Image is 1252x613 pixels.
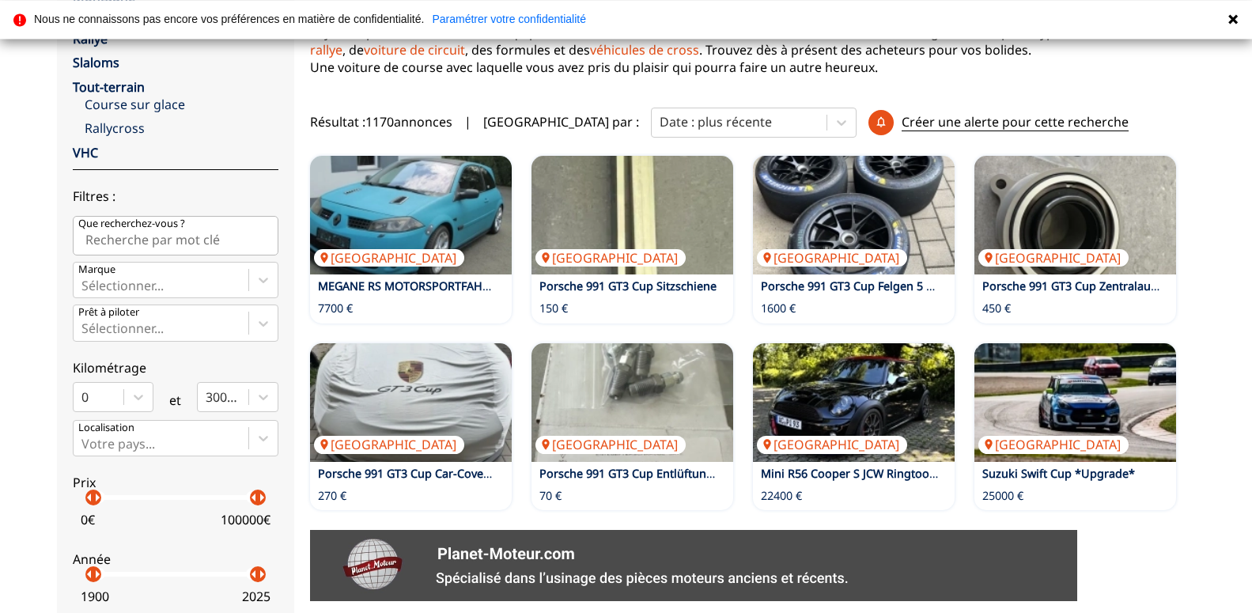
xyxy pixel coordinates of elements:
p: Prêt à piloter [78,305,139,320]
p: 22400 € [761,488,802,504]
p: Trouvez dès maintenant la voiture de course d'occasion de vos rêves. Une vaste sélection d'annonc... [310,6,1196,77]
span: | [464,113,471,131]
p: Marque [78,263,115,277]
input: 300000 [206,390,209,404]
p: arrow_left [244,565,263,584]
p: arrow_left [244,488,263,507]
p: 450 € [982,301,1011,316]
a: Porsche 991 GT3 Cup Sitzschiene [539,278,717,293]
input: 0 [81,390,85,404]
input: Prêt à piloterSélectionner... [81,321,85,335]
p: Prix [73,474,278,491]
p: [GEOGRAPHIC_DATA] [535,436,686,453]
a: Mini R56 Cooper S JCW Ringtool Clubsport [761,466,989,481]
a: Mini R56 Cooper S JCW Ringtool Clubsport[GEOGRAPHIC_DATA] [753,343,955,462]
p: Année [73,551,278,568]
p: 100000 € [221,511,270,528]
p: Nous ne connaissons pas encore vos préférences en matière de confidentialité. [34,13,424,25]
a: Porsche 991 GT3 Cup Car-Cover Indoor[GEOGRAPHIC_DATA] [310,343,512,462]
p: arrow_right [88,565,107,584]
p: [GEOGRAPHIC_DATA] [757,436,907,453]
p: et [169,392,181,409]
p: arrow_right [252,488,271,507]
a: voitures de rallye [310,24,1159,59]
img: Mini R56 Cooper S JCW Ringtool Clubsport [753,343,955,462]
p: [GEOGRAPHIC_DATA] [978,249,1129,267]
a: Paramétrer votre confidentialité [432,13,586,25]
a: Course sur glace [85,96,278,113]
p: [GEOGRAPHIC_DATA] [757,249,907,267]
a: Porsche 991 GT3 Cup Entlüftungssatz 991.351.919.8A[GEOGRAPHIC_DATA] [531,343,733,462]
p: [GEOGRAPHIC_DATA] par : [483,113,639,131]
a: Porsche 991 GT3 Cup Felgen 5 Stück mit RDKS[GEOGRAPHIC_DATA] [753,156,955,274]
input: Que recherchez-vous ? [73,216,278,255]
a: Suzuki Swift Cup *Upgrade*[GEOGRAPHIC_DATA] [974,343,1176,462]
p: 2025 [242,588,270,605]
p: [GEOGRAPHIC_DATA] [978,436,1129,453]
img: Porsche 991 GT3 Cup Entlüftungssatz 991.351.919.8A [531,343,733,462]
a: Porsche 991 GT3 Cup Car-Cover Indoor [318,466,528,481]
a: Tout-terrain [73,78,145,96]
img: Porsche 991 GT3 Cup Felgen 5 Stück mit RDKS [753,156,955,274]
a: Porsche 991 GT3 Cup Felgen 5 Stück mit RDKS [761,278,1008,293]
img: Suzuki Swift Cup *Upgrade* [974,343,1176,462]
a: Porsche 991 GT3 Cup Entlüftungssatz 991.351.919.8A [539,466,823,481]
p: arrow_left [80,488,99,507]
p: [GEOGRAPHIC_DATA] [314,436,464,453]
p: Filtres : [73,187,278,205]
p: arrow_right [252,565,271,584]
a: véhicules de cross [590,41,699,59]
img: Porsche 991 GT3 Cup Sitzschiene [531,156,733,274]
p: Kilométrage [73,359,278,377]
a: Suzuki Swift Cup *Upgrade* [982,466,1135,481]
a: VHC [73,144,98,161]
p: 1600 € [761,301,796,316]
a: Slaloms [73,54,119,71]
a: Porsche 991 GT3 Cup Sitzschiene[GEOGRAPHIC_DATA] [531,156,733,274]
a: MEGANE RS MOTORSPORTFAHRZEUG MIT STRASSENZULASSUNG :-) [318,278,680,293]
a: Rallye [73,30,108,47]
a: Porsche 991 GT3 Cup Zentralausrücker 991 GT3 Cup[GEOGRAPHIC_DATA] [974,156,1176,274]
p: 7700 € [318,301,353,316]
p: 0 € [81,511,95,528]
p: 150 € [539,301,568,316]
img: Porsche 991 GT3 Cup Car-Cover Indoor [310,343,512,462]
p: Localisation [78,421,134,435]
p: arrow_left [80,565,99,584]
p: Que recherchez-vous ? [78,217,185,231]
p: [GEOGRAPHIC_DATA] [314,249,464,267]
p: 270 € [318,488,346,504]
img: Porsche 991 GT3 Cup Zentralausrücker 991 GT3 Cup [974,156,1176,274]
a: MEGANE RS MOTORSPORTFAHRZEUG MIT STRASSENZULASSUNG :-)[GEOGRAPHIC_DATA] [310,156,512,274]
span: Résultat : 1170 annonces [310,113,452,131]
p: 70 € [539,488,562,504]
p: Créer une alerte pour cette recherche [902,113,1129,131]
input: MarqueSélectionner... [81,278,85,293]
a: voiture de circuit [364,41,465,59]
p: 1900 [81,588,109,605]
p: 25000 € [982,488,1023,504]
a: Rallycross [85,119,278,137]
input: Votre pays... [81,437,85,451]
p: [GEOGRAPHIC_DATA] [535,249,686,267]
p: arrow_right [88,488,107,507]
img: MEGANE RS MOTORSPORTFAHRZEUG MIT STRASSENZULASSUNG :-) [310,156,512,274]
